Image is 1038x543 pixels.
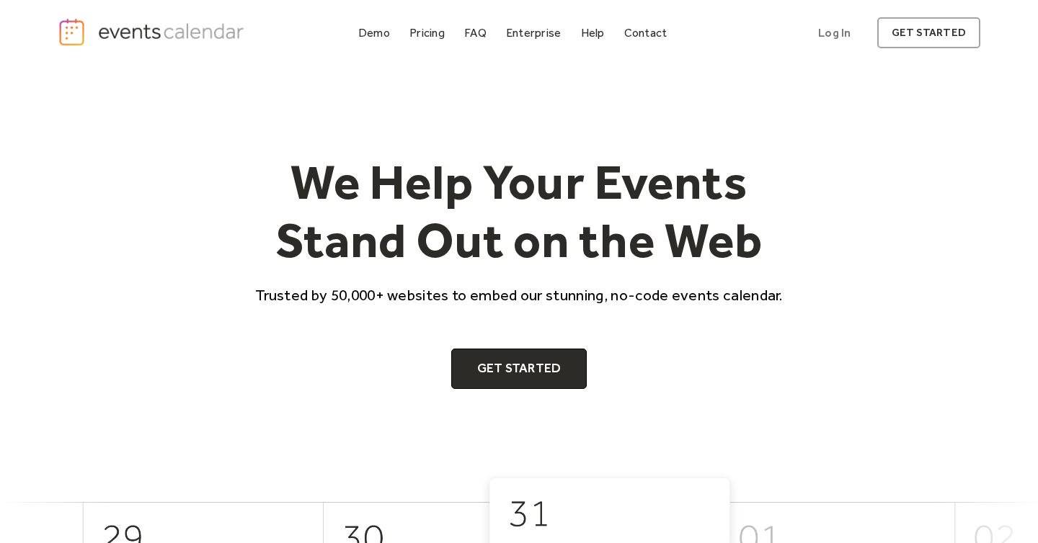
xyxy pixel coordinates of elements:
[409,29,445,37] div: Pricing
[358,29,390,37] div: Demo
[242,153,796,270] h1: We Help Your Events Stand Out on the Web
[458,23,492,42] a: FAQ
[804,17,865,48] a: Log In
[575,23,611,42] a: Help
[404,23,451,42] a: Pricing
[464,29,487,37] div: FAQ
[506,29,561,37] div: Enterprise
[58,17,248,47] a: home
[618,23,673,42] a: Contact
[352,23,396,42] a: Demo
[500,23,567,42] a: Enterprise
[581,29,605,37] div: Help
[877,17,980,48] a: get started
[624,29,667,37] div: Contact
[242,284,796,305] p: Trusted by 50,000+ websites to embed our stunning, no-code events calendar.
[451,349,587,389] a: Get Started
